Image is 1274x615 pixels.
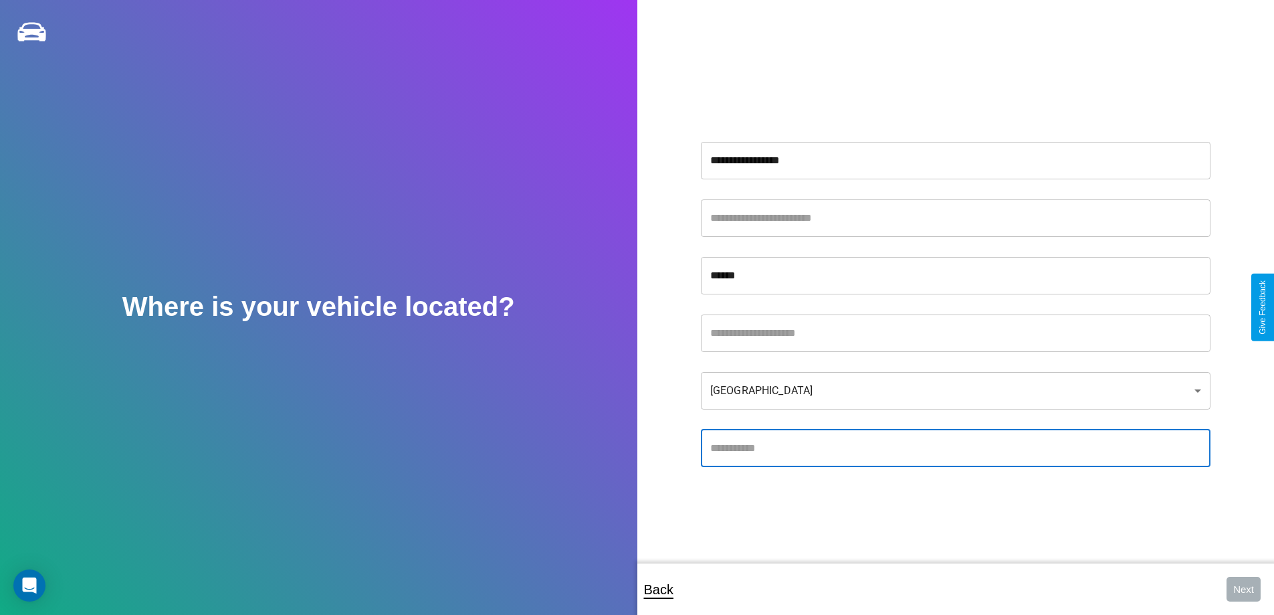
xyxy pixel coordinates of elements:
button: Next [1227,577,1261,602]
p: Back [644,578,673,602]
div: Open Intercom Messenger [13,569,45,602]
div: [GEOGRAPHIC_DATA] [701,372,1210,410]
h2: Where is your vehicle located? [122,292,515,322]
div: Give Feedback [1258,280,1267,335]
